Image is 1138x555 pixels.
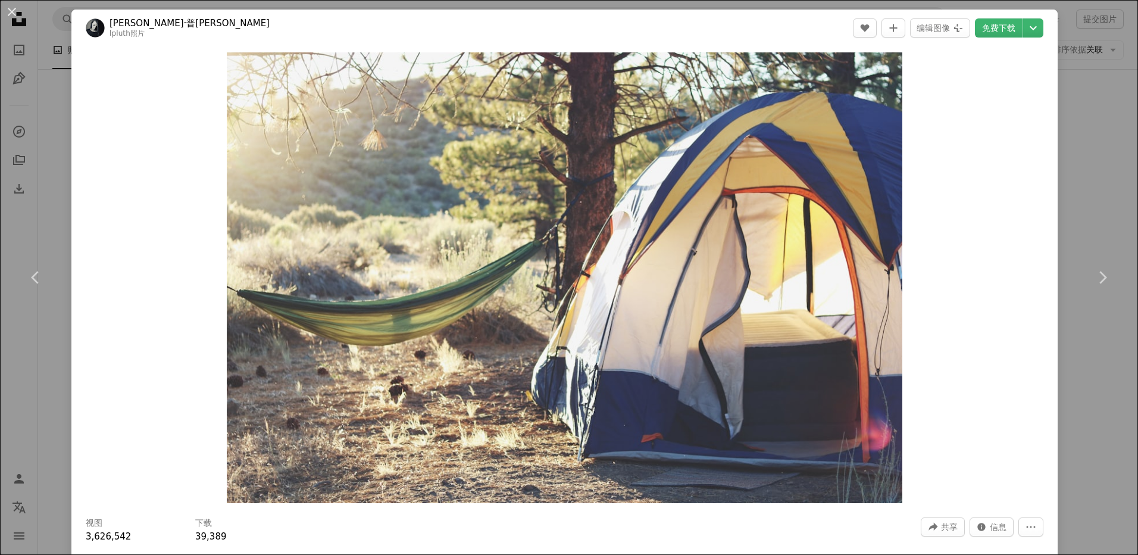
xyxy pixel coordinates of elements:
[910,18,970,38] button: 编辑图像
[975,18,1023,38] a: 免费下载
[110,29,145,38] a: lpluth照片
[195,531,227,542] span: 39,389
[921,517,965,537] button: 分享此图片
[86,517,102,529] h3: 视图
[990,518,1006,536] span: 信息
[853,18,877,38] button: 喜欢
[1023,18,1043,38] button: 选择下载大小
[86,531,131,542] span: 3,626,542
[227,52,903,503] button: 放大此图像
[195,517,212,529] h3: 下载
[110,17,270,29] a: [PERSON_NAME]·普[PERSON_NAME]
[881,18,905,38] button: 添加到收藏
[227,52,903,503] img: 绿色吊床附近的白色、黄色和蓝色圆顶帐篷
[970,517,1014,537] button: 此图片的统计信息
[917,19,950,37] font: 编辑图像
[941,518,958,536] span: 共享
[1018,517,1043,537] button: 更多行动
[86,18,105,38] img: 前往 Laura Pluth 的个人资料
[1067,220,1138,335] a: Next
